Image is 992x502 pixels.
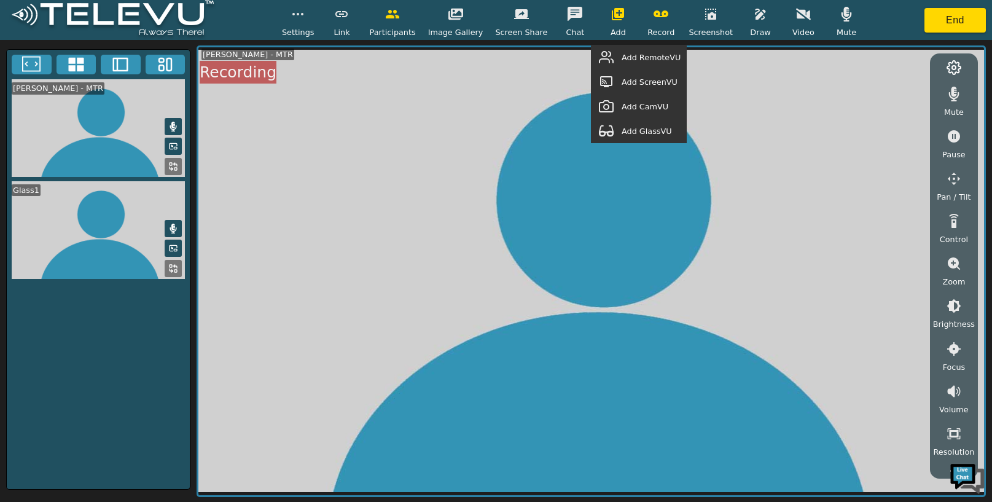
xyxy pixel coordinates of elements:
textarea: Type your message and hit 'Enter' [6,335,234,378]
span: Volume [939,404,969,415]
span: Add RemoteVU [622,52,681,63]
span: Zoom [942,276,965,288]
button: Replace Feed [165,260,182,277]
span: Mute [837,26,856,38]
div: Recording [200,61,276,84]
button: Picture in Picture [165,138,182,155]
span: Focus [943,361,966,373]
span: Draw [750,26,770,38]
span: Pause [942,149,966,160]
span: Brightness [933,318,975,330]
span: Screen Share [495,26,547,38]
span: Participants [369,26,415,38]
span: Add ScreenVU [622,76,678,88]
span: Add CamVU [622,101,668,112]
span: Screenshot [689,26,733,38]
button: Fullscreen [12,55,52,74]
span: Image Gallery [428,26,483,38]
span: Resolution [933,446,974,458]
span: Chat [566,26,584,38]
button: Two Window Medium [101,55,141,74]
button: Replace Feed [165,158,182,175]
div: Minimize live chat window [201,6,231,36]
span: Video [792,26,814,38]
span: Pan / Tilt [937,191,971,203]
div: Chat with us now [64,65,206,80]
button: Picture in Picture [165,240,182,257]
img: Chat Widget [949,459,986,496]
span: Settings [282,26,314,38]
span: Mute [944,106,964,118]
span: Link [334,26,350,38]
span: Add [611,26,626,38]
span: Add GlassVU [622,125,672,137]
div: [PERSON_NAME] - MTR [201,49,294,60]
button: End [924,8,986,33]
span: Record [647,26,674,38]
button: Three Window Medium [146,55,186,74]
div: [PERSON_NAME] - MTR [12,82,104,94]
div: Glass1 [12,184,41,196]
button: Mute [165,220,182,237]
button: Mute [165,118,182,135]
img: d_736959983_company_1615157101543_736959983 [21,57,52,88]
span: Control [940,233,968,245]
button: 4x4 [57,55,96,74]
span: We're online! [71,155,170,279]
